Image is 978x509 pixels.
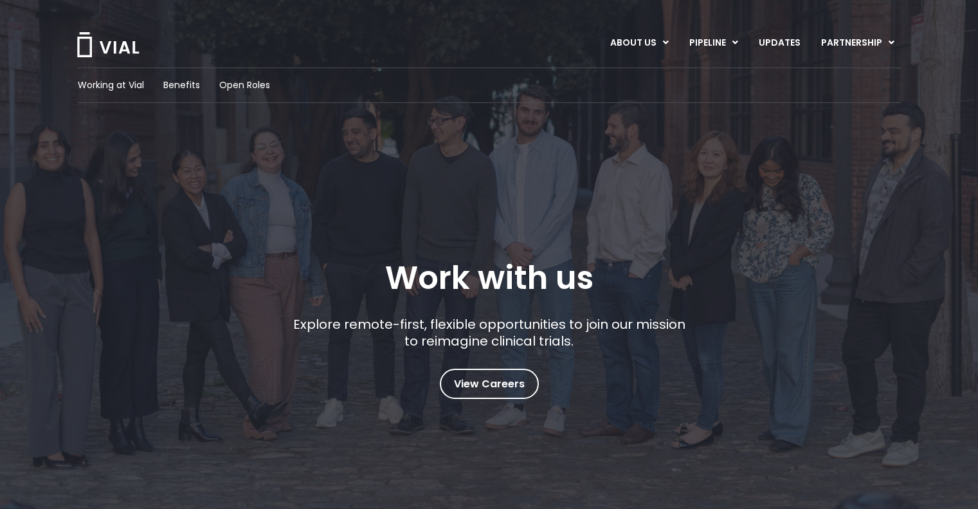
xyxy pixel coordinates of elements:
[440,369,539,399] a: View Careers
[811,32,905,54] a: PARTNERSHIPMenu Toggle
[748,32,810,54] a: UPDATES
[288,316,690,349] p: Explore remote-first, flexible opportunities to join our mission to reimagine clinical trials.
[679,32,748,54] a: PIPELINEMenu Toggle
[163,79,200,92] a: Benefits
[600,32,678,54] a: ABOUT USMenu Toggle
[385,259,593,297] h1: Work with us
[78,79,144,92] a: Working at Vial
[76,32,140,57] img: Vial Logo
[454,376,525,393] span: View Careers
[219,79,270,92] a: Open Roles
